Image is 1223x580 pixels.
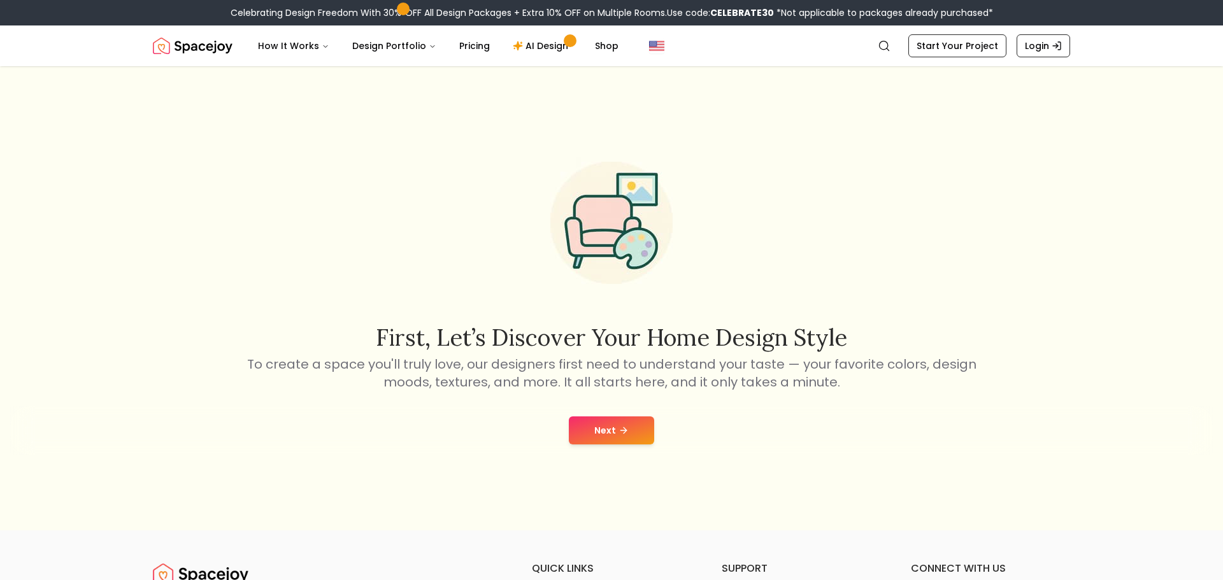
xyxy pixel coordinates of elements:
h6: connect with us [911,561,1070,576]
p: To create a space you'll truly love, our designers first need to understand your taste — your fav... [245,355,978,391]
img: Start Style Quiz Illustration [530,141,693,304]
nav: Global [153,25,1070,66]
a: Pricing [449,33,500,59]
img: United States [649,38,664,53]
h2: First, let’s discover your home design style [245,325,978,350]
nav: Main [248,33,629,59]
img: Spacejoy Logo [153,33,232,59]
a: Spacejoy [153,33,232,59]
button: Design Portfolio [342,33,447,59]
a: Shop [585,33,629,59]
a: Login [1017,34,1070,57]
a: Start Your Project [908,34,1006,57]
button: Next [569,416,654,444]
span: *Not applicable to packages already purchased* [774,6,993,19]
h6: support [722,561,881,576]
span: Use code: [667,6,774,19]
h6: quick links [532,561,691,576]
b: CELEBRATE30 [710,6,774,19]
a: AI Design [503,33,582,59]
div: Celebrating Design Freedom With 30% OFF All Design Packages + Extra 10% OFF on Multiple Rooms. [231,6,993,19]
button: How It Works [248,33,340,59]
